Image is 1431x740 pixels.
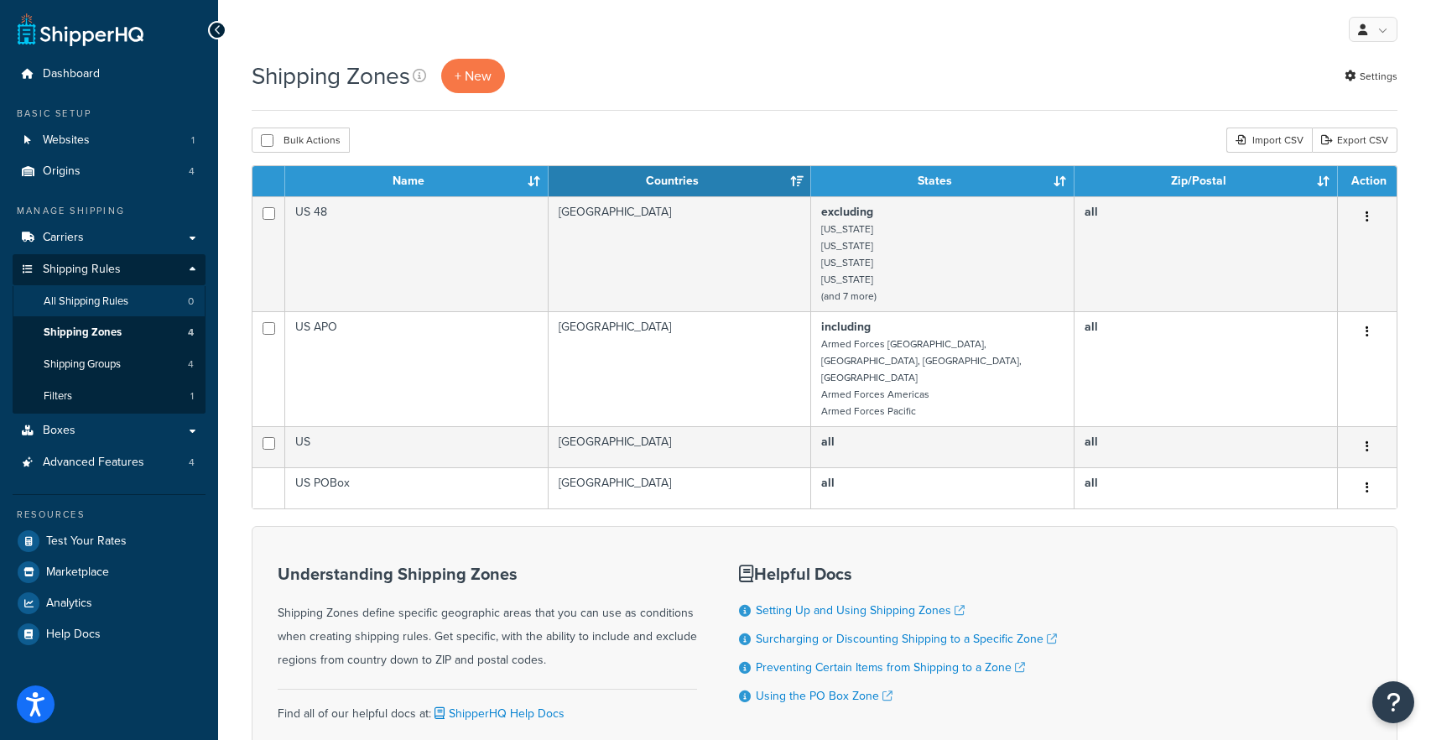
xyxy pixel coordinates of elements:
[1075,166,1338,196] th: Zip/Postal: activate to sort column ascending
[44,389,72,404] span: Filters
[549,426,812,467] td: [GEOGRAPHIC_DATA]
[44,326,122,340] span: Shipping Zones
[821,238,873,253] small: [US_STATE]
[278,565,697,583] h3: Understanding Shipping Zones
[188,294,194,309] span: 0
[191,133,195,148] span: 1
[13,317,206,348] li: Shipping Zones
[285,311,549,426] td: US APO
[821,404,916,419] small: Armed Forces Pacific
[756,630,1057,648] a: Surcharging or Discounting Shipping to a Specific Zone
[13,349,206,380] a: Shipping Groups 4
[43,133,90,148] span: Websites
[821,336,1022,385] small: Armed Forces [GEOGRAPHIC_DATA], [GEOGRAPHIC_DATA], [GEOGRAPHIC_DATA], [GEOGRAPHIC_DATA]
[549,166,812,196] th: Countries: activate to sort column ascending
[756,659,1025,676] a: Preventing Certain Items from Shipping to a Zone
[13,588,206,618] a: Analytics
[188,326,194,340] span: 4
[13,286,206,317] li: All Shipping Rules
[13,254,206,414] li: Shipping Rules
[189,164,195,179] span: 4
[285,426,549,467] td: US
[46,597,92,611] span: Analytics
[756,602,965,619] a: Setting Up and Using Shipping Zones
[44,294,128,309] span: All Shipping Rules
[549,467,812,508] td: [GEOGRAPHIC_DATA]
[285,467,549,508] td: US POBox
[13,222,206,253] a: Carriers
[13,156,206,187] li: Origins
[188,357,194,372] span: 4
[13,447,206,478] a: Advanced Features 4
[1085,318,1098,336] b: all
[285,196,549,311] td: US 48
[13,349,206,380] li: Shipping Groups
[13,381,206,412] li: Filters
[13,508,206,522] div: Resources
[13,204,206,218] div: Manage Shipping
[1345,65,1397,88] a: Settings
[44,357,121,372] span: Shipping Groups
[252,128,350,153] button: Bulk Actions
[821,387,929,402] small: Armed Forces Americas
[43,424,75,438] span: Boxes
[190,389,194,404] span: 1
[18,13,143,46] a: ShipperHQ Home
[739,565,1057,583] h3: Helpful Docs
[821,272,873,287] small: [US_STATE]
[13,125,206,156] li: Websites
[1085,433,1098,451] b: all
[189,456,195,470] span: 4
[13,125,206,156] a: Websites 1
[1372,681,1414,723] button: Open Resource Center
[13,447,206,478] li: Advanced Features
[1312,128,1397,153] a: Export CSV
[13,59,206,90] a: Dashboard
[756,687,892,705] a: Using the PO Box Zone
[821,474,835,492] b: all
[13,557,206,587] a: Marketplace
[278,565,697,672] div: Shipping Zones define specific geographic areas that you can use as conditions when creating ship...
[252,60,410,92] h1: Shipping Zones
[821,203,873,221] b: excluding
[821,221,873,237] small: [US_STATE]
[1226,128,1312,153] div: Import CSV
[13,107,206,121] div: Basic Setup
[821,255,873,270] small: [US_STATE]
[13,156,206,187] a: Origins 4
[13,286,206,317] a: All Shipping Rules 0
[1085,474,1098,492] b: all
[1085,203,1098,221] b: all
[43,263,121,277] span: Shipping Rules
[46,565,109,580] span: Marketplace
[1338,166,1397,196] th: Action
[821,318,871,336] b: including
[13,254,206,285] a: Shipping Rules
[13,415,206,446] a: Boxes
[13,619,206,649] a: Help Docs
[278,689,697,726] div: Find all of our helpful docs at:
[13,317,206,348] a: Shipping Zones 4
[13,526,206,556] a: Test Your Rates
[455,66,492,86] span: + New
[43,164,81,179] span: Origins
[43,67,100,81] span: Dashboard
[431,705,565,722] a: ShipperHQ Help Docs
[549,311,812,426] td: [GEOGRAPHIC_DATA]
[43,456,144,470] span: Advanced Features
[821,433,835,451] b: all
[13,381,206,412] a: Filters 1
[285,166,549,196] th: Name: activate to sort column ascending
[43,231,84,245] span: Carriers
[549,196,812,311] td: [GEOGRAPHIC_DATA]
[46,534,127,549] span: Test Your Rates
[441,59,505,93] a: + New
[811,166,1075,196] th: States: activate to sort column ascending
